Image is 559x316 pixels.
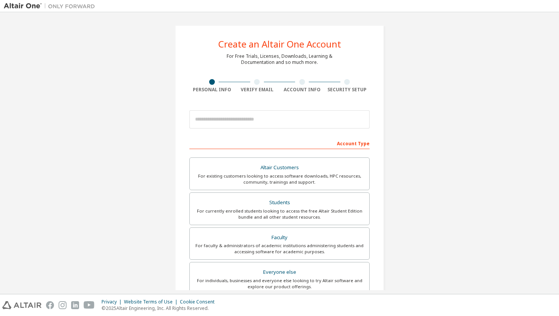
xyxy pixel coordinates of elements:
div: Faculty [194,232,365,243]
div: Account Info [279,87,325,93]
img: facebook.svg [46,301,54,309]
div: Privacy [102,299,124,305]
div: For Free Trials, Licenses, Downloads, Learning & Documentation and so much more. [227,53,332,65]
div: Altair Customers [194,162,365,173]
div: For currently enrolled students looking to access the free Altair Student Edition bundle and all ... [194,208,365,220]
div: Website Terms of Use [124,299,180,305]
div: Personal Info [189,87,235,93]
div: Cookie Consent [180,299,219,305]
img: Altair One [4,2,99,10]
div: Verify Email [235,87,280,93]
div: Create an Altair One Account [218,40,341,49]
div: Account Type [189,137,370,149]
img: instagram.svg [59,301,67,309]
div: Students [194,197,365,208]
div: Everyone else [194,267,365,278]
img: altair_logo.svg [2,301,41,309]
div: For existing customers looking to access software downloads, HPC resources, community, trainings ... [194,173,365,185]
img: youtube.svg [84,301,95,309]
p: © 2025 Altair Engineering, Inc. All Rights Reserved. [102,305,219,311]
div: For faculty & administrators of academic institutions administering students and accessing softwa... [194,243,365,255]
div: Security Setup [325,87,370,93]
div: For individuals, businesses and everyone else looking to try Altair software and explore our prod... [194,278,365,290]
img: linkedin.svg [71,301,79,309]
